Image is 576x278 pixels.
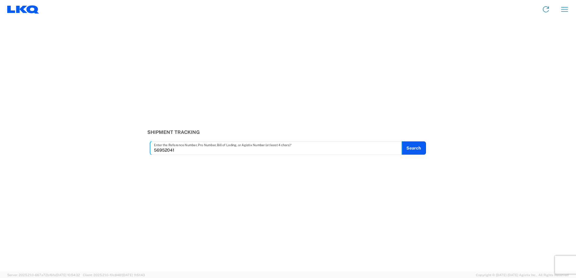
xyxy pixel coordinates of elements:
[56,273,80,277] span: [DATE] 10:54:32
[476,272,569,278] span: Copyright © [DATE]-[DATE] Agistix Inc., All Rights Reserved
[83,273,145,277] span: Client: 2025.21.0-f0c8481
[122,273,145,277] span: [DATE] 11:51:43
[402,141,426,155] button: Search
[147,129,429,135] h3: Shipment Tracking
[7,273,80,277] span: Server: 2025.21.0-667a72bf6fa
